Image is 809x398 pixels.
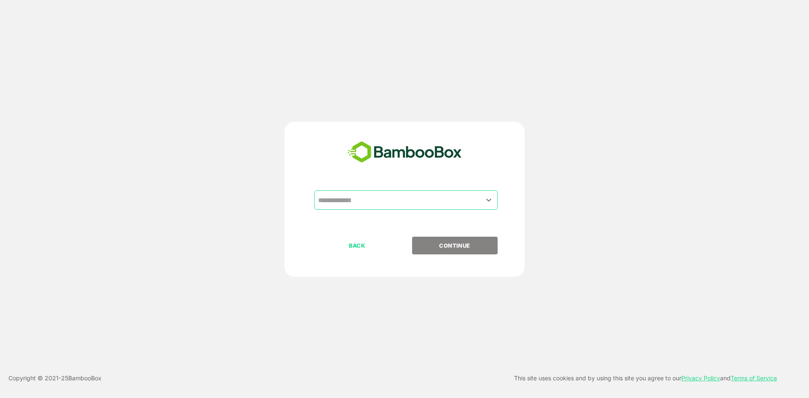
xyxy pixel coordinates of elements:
p: This site uses cookies and by using this site you agree to our and [514,373,777,383]
p: Copyright © 2021- 25 BambooBox [8,373,102,383]
img: bamboobox [343,139,466,166]
p: BACK [315,241,399,250]
button: CONTINUE [412,237,498,254]
p: CONTINUE [413,241,497,250]
button: BACK [314,237,400,254]
a: Privacy Policy [681,374,720,382]
a: Terms of Service [731,374,777,382]
button: Open [483,194,495,206]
